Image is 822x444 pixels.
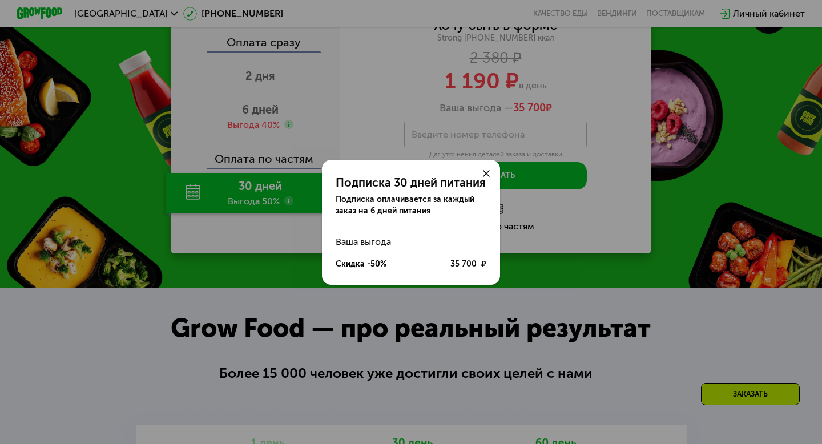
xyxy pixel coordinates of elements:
[336,259,386,270] div: Скидка -50%
[481,259,486,270] span: ₽
[336,194,486,217] div: Подписка оплачивается за каждый заказ на 6 дней питания
[336,176,486,189] div: Подписка 30 дней питания
[336,231,486,253] div: Ваша выгода
[450,259,486,270] div: 35 700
